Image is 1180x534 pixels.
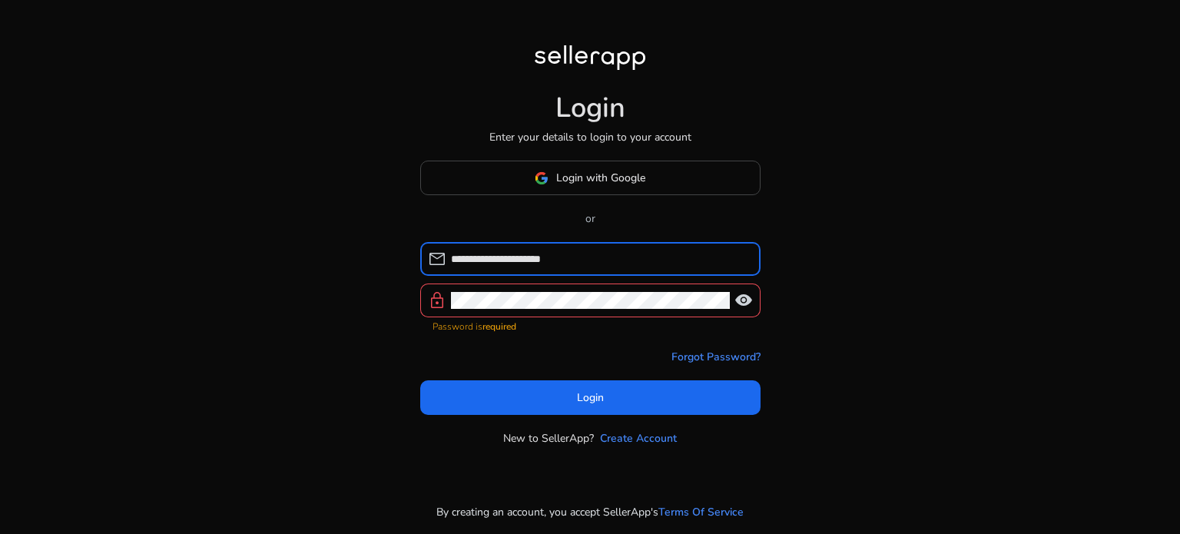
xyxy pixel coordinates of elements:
[420,380,761,415] button: Login
[671,349,761,365] a: Forgot Password?
[433,317,748,333] mat-error: Password is
[535,171,549,185] img: google-logo.svg
[420,161,761,195] button: Login with Google
[734,291,753,310] span: visibility
[428,291,446,310] span: lock
[600,430,677,446] a: Create Account
[577,390,604,406] span: Login
[428,250,446,268] span: mail
[503,430,594,446] p: New to SellerApp?
[420,211,761,227] p: or
[489,129,691,145] p: Enter your details to login to your account
[482,320,516,333] strong: required
[658,504,744,520] a: Terms Of Service
[556,170,645,186] span: Login with Google
[555,91,625,124] h1: Login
